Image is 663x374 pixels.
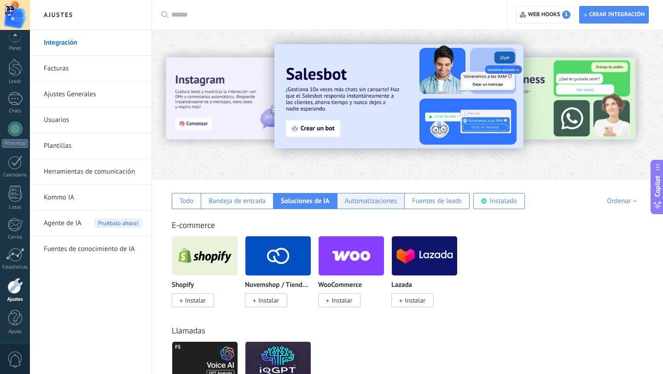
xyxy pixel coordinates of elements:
button: Crear integración [579,6,649,23]
a: Fuentes de conocimiento de IA [44,236,142,262]
div: WooCommerce [318,236,391,318]
div: Ayuda [2,329,29,335]
li: Plantillas [30,133,151,159]
span: 1 [562,11,570,19]
a: Facturas [44,56,142,82]
div: Shopify [172,236,245,318]
div: Calendario [2,172,29,178]
div: Bandeja de entrada [209,197,266,205]
span: Instalar [258,296,279,304]
a: Ajustes Generales [44,82,142,107]
p: Nuvemshop / Tiendanube [245,281,311,289]
img: Slide 3 [439,58,635,140]
li: Ajustes Generales [30,82,151,107]
img: logo_main.png [319,234,384,278]
div: Nuvemshop / Tiendanube [245,236,318,318]
img: Slide 1 [166,58,362,140]
a: Kommo IA [44,185,142,210]
button: Web hooks1 [516,6,574,23]
div: WhatsApp [2,139,28,148]
li: Usuarios [30,107,151,133]
img: Slide 2 [274,44,523,148]
div: Soluciones de IA [281,197,330,205]
div: Todo [180,197,194,205]
span: Instalar [185,296,206,304]
div: Lazada [391,236,465,318]
li: Herramientas de comunicación [30,159,151,185]
div: Estadísticas [2,264,29,270]
li: Integración [30,30,151,56]
span: Instalar [331,296,352,304]
a: Llamadas [172,325,205,336]
div: Leads [2,79,29,85]
img: logo_main.png [392,234,457,278]
li: Agente de IA [30,210,151,236]
span: Instalar [405,296,425,304]
a: Plantillas [44,133,142,159]
div: Automatizaciones [345,197,397,205]
a: Agente de IAPruébalo ahora! [44,210,142,236]
div: Chats [2,108,29,114]
span: Agente de IA [44,210,81,236]
a: Herramientas de comunicación [44,159,142,185]
a: Usuarios [44,107,142,133]
div: Listas [2,205,29,210]
a: E-commerce [172,220,215,230]
li: Fuentes de conocimiento de IA [30,236,151,262]
span: Pruébalo ahora! [94,218,142,228]
div: Fuentes de leads [412,197,462,205]
div: Ajustes [2,297,29,303]
li: Facturas [30,56,151,82]
a: Integración [44,30,142,56]
img: logo_main.png [245,234,311,278]
li: Kommo IA [30,185,151,210]
p: Lazada [391,281,412,289]
div: Instalado [490,197,517,205]
p: WooCommerce [318,281,362,289]
span: Crear integración [589,11,645,18]
div: Ordenar [607,197,640,205]
div: Panel [2,46,29,52]
div: Correo [2,234,29,240]
span: Copilot [653,176,662,197]
span: Web hooks [528,11,570,19]
img: logo_main.png [172,234,238,278]
p: Shopify [172,281,194,289]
